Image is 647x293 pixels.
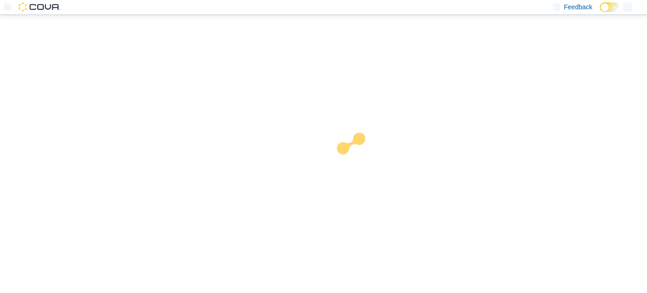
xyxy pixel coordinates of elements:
input: Dark Mode [600,2,619,12]
span: Feedback [564,2,592,12]
img: cova-loader [323,126,393,195]
span: Dark Mode [600,12,600,13]
img: Cova [19,2,60,12]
